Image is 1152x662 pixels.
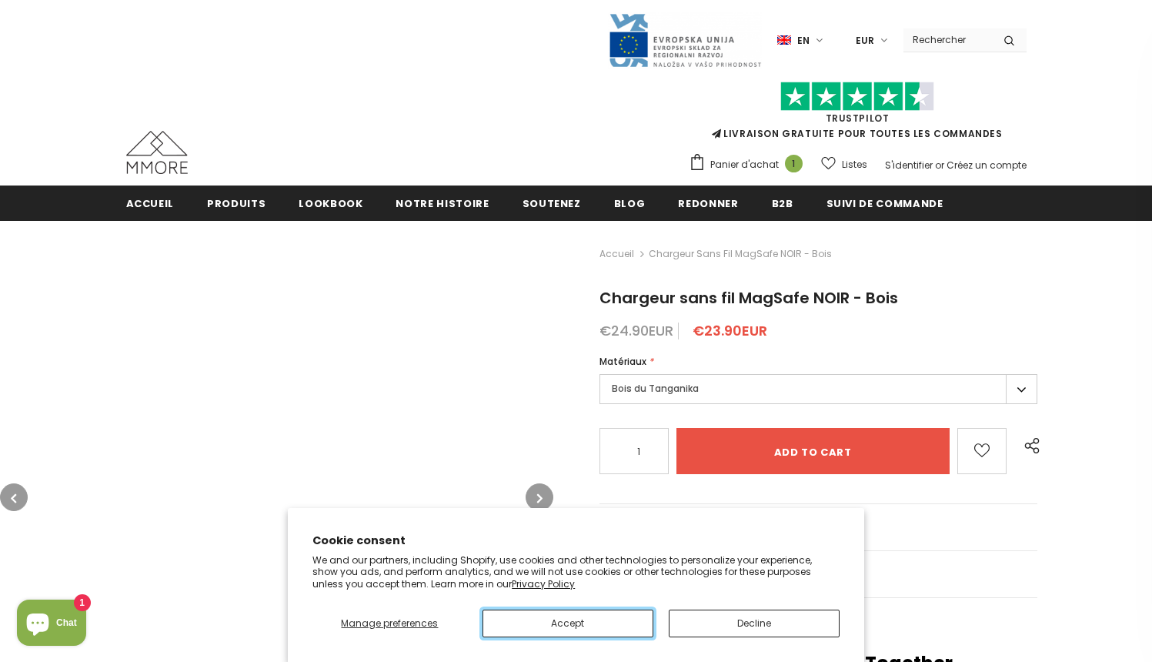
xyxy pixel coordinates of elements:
a: Notre histoire [396,186,489,220]
input: Add to cart [676,428,950,474]
span: LIVRAISON GRATUITE POUR TOUTES LES COMMANDES [689,89,1027,140]
span: EUR [856,33,874,48]
img: i-lang-1.png [777,34,791,47]
img: Faites confiance aux étoiles pilotes [780,82,934,112]
span: Accueil [126,196,175,211]
a: B2B [772,186,793,220]
a: Créez un compte [947,159,1027,172]
a: Privacy Policy [512,577,575,590]
a: Produits [207,186,265,220]
span: Matériaux [599,355,646,368]
p: We and our partners, including Shopify, use cookies and other technologies to personalize your ex... [312,554,840,590]
a: Panier d'achat 1 [689,153,810,176]
span: Produits [207,196,265,211]
a: TrustPilot [826,112,890,125]
span: €23.90EUR [693,321,767,340]
button: Manage preferences [312,610,466,637]
img: Cas MMORE [126,131,188,174]
input: Search Site [903,28,992,51]
span: 1 [785,155,803,172]
a: Javni Razpis [608,33,762,46]
span: Manage preferences [341,617,438,630]
span: B2B [772,196,793,211]
span: or [935,159,944,172]
label: Bois du Tanganika [599,374,1038,404]
button: Accept [483,610,653,637]
inbox-online-store-chat: Shopify online store chat [12,600,91,650]
a: Lookbook [299,186,362,220]
a: Les questions générales [599,504,1038,550]
a: soutenez [523,186,581,220]
span: Suivi de commande [826,196,943,211]
a: Accueil [126,186,175,220]
span: €24.90EUR [599,321,673,340]
span: Chargeur sans fil MagSafe NOIR - Bois [599,287,898,309]
span: Blog [614,196,646,211]
span: soutenez [523,196,581,211]
span: Chargeur sans fil MagSafe NOIR - Bois [649,245,832,263]
button: Decline [669,610,840,637]
a: S'identifier [885,159,933,172]
a: Redonner [678,186,738,220]
span: Listes [842,157,867,172]
span: Lookbook [299,196,362,211]
h2: Cookie consent [312,533,840,549]
a: Accueil [599,245,634,263]
a: Listes [821,151,867,178]
img: Javni Razpis [608,12,762,69]
a: Blog [614,186,646,220]
span: Redonner [678,196,738,211]
a: Suivi de commande [826,186,943,220]
span: en [797,33,810,48]
span: Panier d'achat [710,157,779,172]
span: Notre histoire [396,196,489,211]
